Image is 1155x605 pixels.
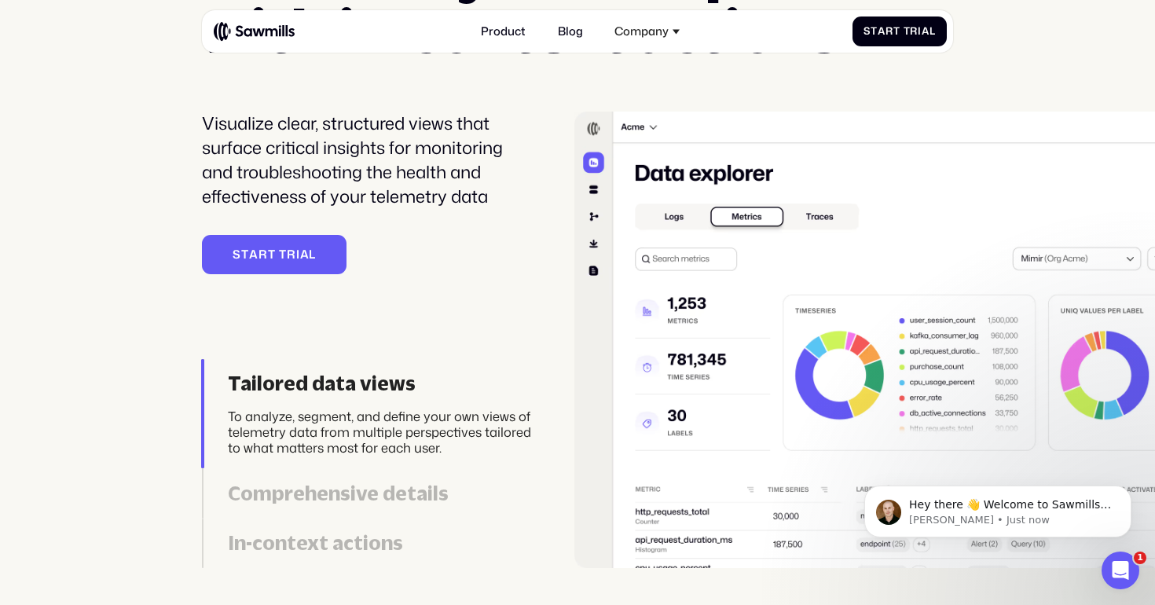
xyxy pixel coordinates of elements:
div: In-context actions [228,531,534,555]
div: Comprehensive details [228,482,534,505]
span: r [258,247,268,262]
span: a [922,25,929,37]
span: r [910,25,918,37]
span: i [296,247,300,262]
span: l [929,25,936,37]
a: StartTrial [852,16,948,46]
span: a [300,247,310,262]
span: r [885,25,893,37]
span: i [918,25,922,37]
span: t [268,247,276,262]
span: t [871,25,878,37]
a: StartTrial [202,235,346,275]
a: Product [472,16,534,47]
a: Blog [549,16,592,47]
iframe: Intercom live chat [1102,552,1139,589]
span: t [241,247,249,262]
span: S [863,25,871,37]
iframe: Intercom notifications message [841,453,1155,563]
div: Visualize clear, structured views that surface critical insights for monitoring and troubleshooti... [202,112,534,208]
span: t [893,25,900,37]
span: r [287,247,296,262]
span: T [279,247,287,262]
span: T [904,25,911,37]
span: l [309,247,316,262]
span: S [233,247,241,262]
div: To analyze, segment, and define your own views of telemetry data from multiple perspectives tailo... [228,409,534,455]
span: 1 [1134,552,1146,564]
span: a [249,247,258,262]
div: Company [606,16,688,47]
div: Company [614,24,669,38]
span: a [878,25,885,37]
div: Tailored data views [228,372,534,395]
